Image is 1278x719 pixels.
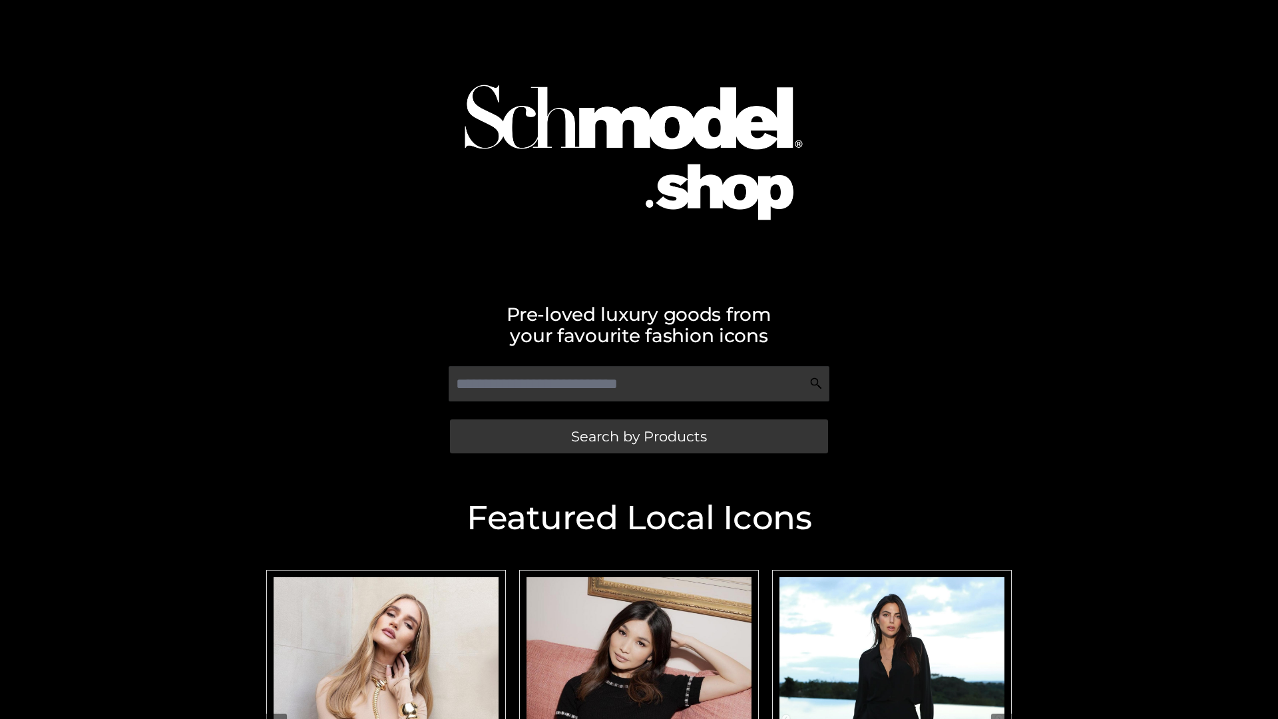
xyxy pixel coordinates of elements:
h2: Pre-loved luxury goods from your favourite fashion icons [260,304,1018,346]
h2: Featured Local Icons​ [260,501,1018,535]
span: Search by Products [571,429,707,443]
a: Search by Products [450,419,828,453]
img: Search Icon [809,377,823,390]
